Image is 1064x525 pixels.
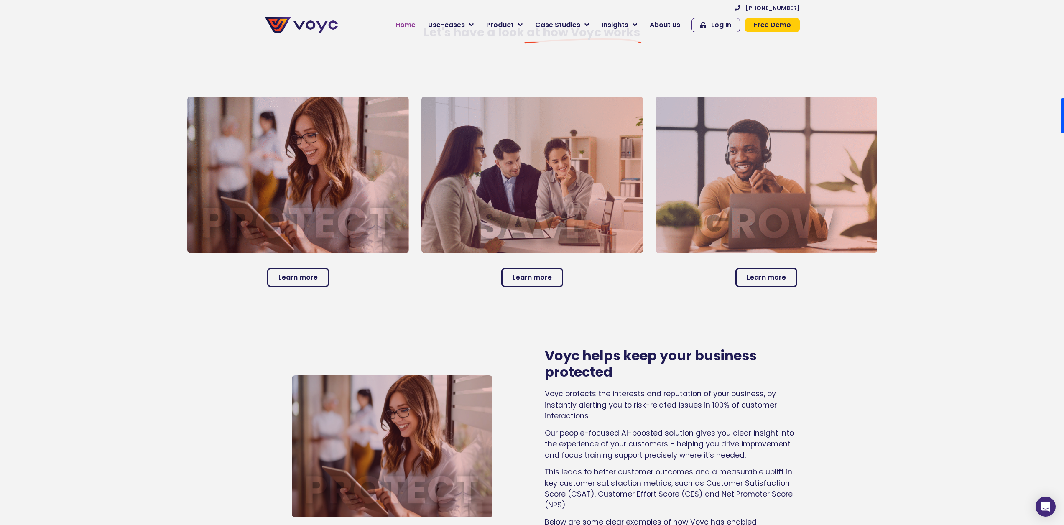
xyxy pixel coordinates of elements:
[395,20,416,30] span: Home
[428,20,465,30] span: Use-cases
[535,20,580,30] span: Case Studies
[745,18,800,32] a: Free Demo
[545,388,800,421] p: Voyc protects the interests and reputation of your business, by instantly alerting you to risk-re...
[691,18,740,32] a: Log In
[643,17,686,33] a: About us
[735,268,797,287] a: Learn more
[747,274,786,281] span: Learn more
[513,274,552,281] span: Learn more
[480,17,529,33] a: Product
[545,466,800,511] p: This leads to better customer outcomes and a measurable uplift in key customer satisfaction metri...
[486,20,514,30] span: Product
[711,22,731,28] span: Log In
[422,17,480,33] a: Use-cases
[265,17,338,33] img: voyc-full-logo
[595,17,643,33] a: Insights
[745,5,800,11] span: [PHONE_NUMBER]
[501,268,563,287] a: Learn more
[735,5,800,11] a: [PHONE_NUMBER]
[278,274,318,281] span: Learn more
[267,268,329,287] a: Learn more
[545,348,800,380] h2: Voyc helps keep your business protected
[1036,497,1056,517] div: Open Intercom Messenger
[545,428,800,461] p: Our people-focused AI-boosted solution gives you clear insight into the experience of your custom...
[650,20,680,30] span: About us
[754,22,791,28] span: Free Demo
[529,17,595,33] a: Case Studies
[602,20,628,30] span: Insights
[389,17,422,33] a: Home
